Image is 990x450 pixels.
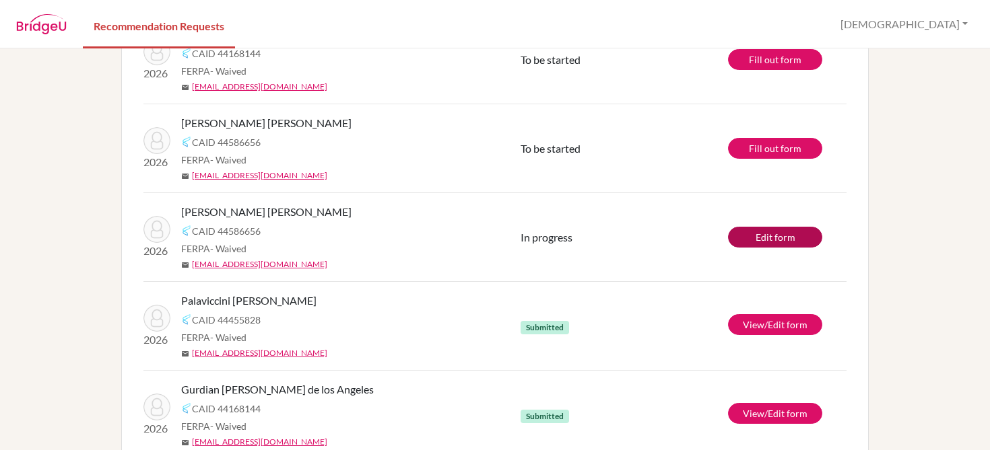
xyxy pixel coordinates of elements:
span: CAID 44168144 [192,402,261,416]
a: [EMAIL_ADDRESS][DOMAIN_NAME] [192,347,327,359]
span: FERPA [181,241,246,256]
a: Fill out form [728,138,822,159]
span: Submitted [521,410,569,423]
a: Fill out form [728,49,822,70]
span: Gurdian [PERSON_NAME] de los Angeles [181,381,374,398]
span: FERPA [181,153,246,167]
p: 2026 [143,154,170,170]
span: [PERSON_NAME] [PERSON_NAME] [181,204,352,220]
img: Coloma Martinez, Mia [143,216,170,243]
span: - Waived [210,332,246,343]
a: [EMAIL_ADDRESS][DOMAIN_NAME] [192,436,327,448]
span: Submitted [521,321,569,334]
span: mail [181,261,189,269]
p: 2026 [143,243,170,259]
img: Common App logo [181,137,192,147]
a: [EMAIL_ADDRESS][DOMAIN_NAME] [192,81,327,93]
img: Common App logo [181,403,192,414]
a: Edit form [728,227,822,248]
span: CAID 44586656 [192,135,261,149]
span: mail [181,350,189,358]
p: 2026 [143,65,170,81]
span: In progress [521,231,572,243]
span: mail [181,439,189,447]
span: To be started [521,142,581,155]
span: FERPA [181,330,246,344]
img: Palaviccini Valdivia, Alessandra Dariel [143,305,170,332]
a: [EMAIL_ADDRESS][DOMAIN_NAME] [192,258,327,270]
a: [EMAIL_ADDRESS][DOMAIN_NAME] [192,170,327,182]
a: Recommendation Requests [83,2,235,48]
img: Gurdian Tercero, Keymi de los Angeles [143,38,170,65]
span: [PERSON_NAME] [PERSON_NAME] [181,115,352,131]
span: - Waived [210,65,246,77]
span: To be started [521,53,581,66]
span: FERPA [181,64,246,78]
p: 2026 [143,420,170,437]
img: BridgeU logo [16,14,67,34]
a: View/Edit form [728,314,822,335]
img: Common App logo [181,48,192,59]
span: CAID 44455828 [192,313,261,327]
span: FERPA [181,419,246,433]
span: CAID 44168144 [192,46,261,61]
img: Common App logo [181,314,192,325]
img: Coloma Martinez, Mia [143,127,170,154]
img: Common App logo [181,225,192,236]
span: Palaviccini [PERSON_NAME] [181,293,317,309]
span: CAID 44586656 [192,224,261,238]
a: View/Edit form [728,403,822,424]
span: - Waived [210,154,246,165]
span: - Waived [210,243,246,254]
span: mail [181,83,189,91]
img: Gurdian Tercero, Keymi de los Angeles [143,393,170,420]
span: mail [181,172,189,180]
p: 2026 [143,332,170,348]
button: [DEMOGRAPHIC_DATA] [834,11,974,37]
span: - Waived [210,420,246,432]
